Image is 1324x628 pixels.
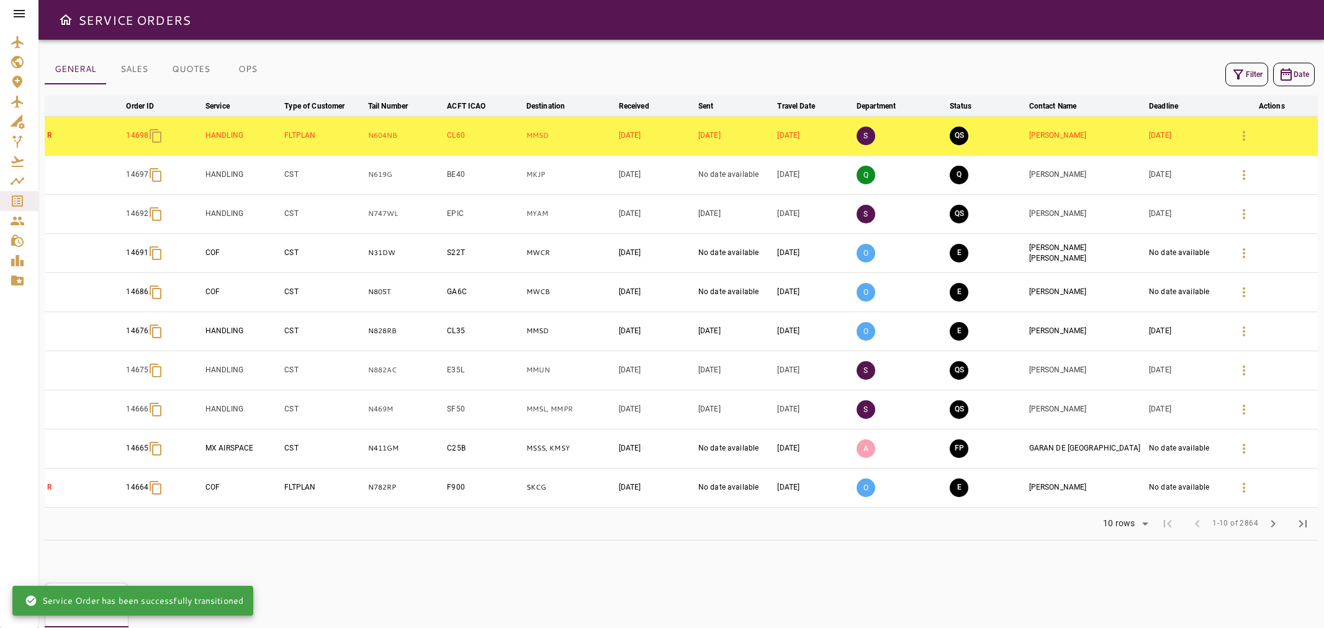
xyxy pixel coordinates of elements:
td: [DATE] [616,194,696,233]
td: CST [282,233,365,272]
td: [DATE] [775,155,853,194]
td: [DATE] [696,116,775,155]
span: Order ID [126,99,170,114]
td: [DATE] [1146,116,1225,155]
button: QUOTES [162,55,220,84]
td: No date available [696,155,775,194]
p: MWCB [526,287,614,297]
td: GA6C [444,272,523,312]
span: Type of Customer [284,99,361,114]
button: EXECUTION [950,322,968,341]
div: 10 rows [1100,518,1138,529]
span: First Page [1153,509,1182,539]
span: Sent [698,99,730,114]
td: No date available [1146,233,1225,272]
span: Service [205,99,246,114]
p: MMUN [526,365,614,375]
button: Details [1229,238,1259,268]
button: EXECUTION [950,478,968,497]
td: [PERSON_NAME] [1027,468,1146,507]
p: O [857,244,875,262]
td: No date available [1146,429,1225,468]
button: OPS [220,55,276,84]
td: CST [282,351,365,390]
td: [DATE] [696,351,775,390]
p: MYAM [526,209,614,219]
div: Received [619,99,649,114]
span: Tail Number [368,99,424,114]
div: Service [205,99,230,114]
span: Received [619,99,665,114]
td: [DATE] [616,272,696,312]
div: ACFT ICAO [447,99,485,114]
td: No date available [696,429,775,468]
td: SF50 [444,390,523,429]
p: MSSS, KMSY [526,443,614,454]
button: Details [1229,199,1259,229]
td: [DATE] [696,194,775,233]
td: HANDLING [203,155,282,194]
div: basic tabs example [45,55,276,84]
td: COF [203,272,282,312]
button: QUOTE SENT [950,400,968,419]
p: N747WL [368,209,442,219]
p: 14675 [126,365,148,375]
div: Sent [698,99,714,114]
td: [DATE] [1146,194,1225,233]
p: N828RB [368,326,442,336]
td: [DATE] [1146,312,1225,351]
td: MX AIRSPACE [203,429,282,468]
td: HANDLING [203,194,282,233]
td: [DATE] [616,390,696,429]
p: 14666 [126,404,148,415]
td: [DATE] [775,468,853,507]
p: 14691 [126,248,148,258]
td: CST [282,312,365,351]
button: QUOTE SENT [950,205,968,223]
td: C25B [444,429,523,468]
td: [DATE] [616,468,696,507]
p: S [857,400,875,419]
td: [DATE] [616,351,696,390]
p: N31DW [368,248,442,258]
p: 14665 [126,443,148,454]
td: No date available [696,233,775,272]
span: chevron_right [1266,516,1281,531]
p: N604NB [368,130,442,141]
td: No date available [1146,272,1225,312]
td: EPIC [444,194,523,233]
td: GARAN DE [GEOGRAPHIC_DATA] [1027,429,1146,468]
button: Details [1229,473,1259,503]
p: MMSL, MMPR [526,404,614,415]
div: Travel Date [777,99,814,114]
p: N411GM [368,443,442,454]
button: Details [1229,395,1259,424]
p: S [857,361,875,380]
p: S [857,127,875,145]
td: [DATE] [775,233,853,272]
td: [DATE] [1146,155,1225,194]
button: Details [1229,277,1259,307]
td: [PERSON_NAME] [PERSON_NAME] [1027,233,1146,272]
div: Order ID [126,99,154,114]
div: Service Order has been successfully transitioned [25,590,243,612]
td: No date available [1146,468,1225,507]
button: Date [1273,63,1315,86]
p: A [857,439,875,458]
td: [DATE] [775,116,853,155]
p: N619G [368,169,442,180]
td: [PERSON_NAME] [1027,116,1146,155]
td: [DATE] [616,429,696,468]
div: Department [857,99,896,114]
span: Status [950,99,988,114]
p: MMSD [526,326,614,336]
td: CST [282,429,365,468]
p: SKCG [526,482,614,493]
span: Contact Name [1029,99,1093,114]
p: N469M [368,404,442,415]
p: 14676 [126,326,148,336]
p: 14698 [126,130,148,141]
button: EXECUTION [950,283,968,302]
td: [DATE] [775,429,853,468]
td: [DATE] [696,390,775,429]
